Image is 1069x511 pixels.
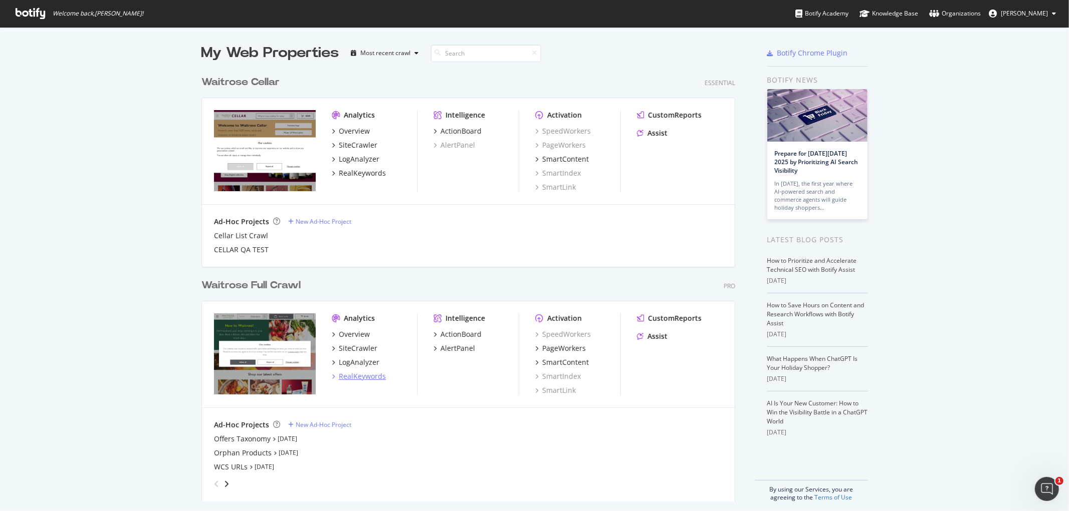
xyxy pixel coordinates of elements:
[441,126,482,136] div: ActionBoard
[767,234,868,245] div: Latest Blog Posts
[332,140,377,150] a: SiteCrawler
[767,256,857,274] a: How to Prioritize and Accelerate Technical SEO with Botify Assist
[201,278,301,293] div: Waitrose Full Crawl
[201,75,284,90] a: Waitrose Cellar
[279,448,298,457] a: [DATE]
[344,313,375,323] div: Analytics
[214,245,269,255] a: CELLAR QA TEST
[214,462,248,472] a: WCS URLs
[637,331,668,341] a: Assist
[214,217,269,227] div: Ad-Hoc Projects
[648,331,668,341] div: Assist
[214,448,272,458] a: Orphan Products
[434,343,475,353] a: AlertPanel
[542,154,589,164] div: SmartContent
[648,128,668,138] div: Assist
[288,420,351,429] a: New Ad-Hoc Project
[535,140,586,150] a: PageWorkers
[648,313,702,323] div: CustomReports
[434,329,482,339] a: ActionBoard
[775,149,859,175] a: Prepare for [DATE][DATE] 2025 by Prioritizing AI Search Visibility
[332,154,379,164] a: LogAnalyzer
[542,357,589,367] div: SmartContent
[535,182,576,192] div: SmartLink
[755,480,868,501] div: By using our Services, you are agreeing to the
[860,9,918,19] div: Knowledge Base
[434,140,475,150] a: AlertPanel
[332,126,370,136] a: Overview
[535,343,586,353] a: PageWorkers
[431,45,541,62] input: Search
[547,313,582,323] div: Activation
[767,301,865,327] a: How to Save Hours on Content and Research Workflows with Botify Assist
[981,6,1064,22] button: [PERSON_NAME]
[1055,477,1063,485] span: 1
[339,329,370,339] div: Overview
[332,343,377,353] a: SiteCrawler
[214,434,271,444] div: Offers Taxonomy
[929,9,981,19] div: Organizations
[347,45,423,61] button: Most recent crawl
[339,126,370,136] div: Overview
[535,126,591,136] a: SpeedWorkers
[535,385,576,395] div: SmartLink
[446,313,485,323] div: Intelligence
[201,75,280,90] div: Waitrose Cellar
[775,180,860,212] div: In [DATE], the first year where AI-powered search and commerce agents will guide holiday shoppers…
[296,217,351,226] div: New Ad-Hoc Project
[535,154,589,164] a: SmartContent
[777,48,848,58] div: Botify Chrome Plugin
[339,140,377,150] div: SiteCrawler
[288,217,351,226] a: New Ad-Hoc Project
[535,168,581,178] a: SmartIndex
[201,63,743,501] div: grid
[637,313,702,323] a: CustomReports
[214,231,268,241] a: Cellar List Crawl
[535,371,581,381] a: SmartIndex
[332,329,370,339] a: Overview
[339,168,386,178] div: RealKeywords
[705,79,735,87] div: Essential
[767,48,848,58] a: Botify Chrome Plugin
[446,110,485,120] div: Intelligence
[767,428,868,437] div: [DATE]
[214,420,269,430] div: Ad-Hoc Projects
[637,110,702,120] a: CustomReports
[201,278,305,293] a: Waitrose Full Crawl
[296,420,351,429] div: New Ad-Hoc Project
[1001,9,1048,18] span: Sinead Pounder
[201,43,339,63] div: My Web Properties
[441,343,475,353] div: AlertPanel
[339,371,386,381] div: RealKeywords
[767,374,868,383] div: [DATE]
[278,434,297,443] a: [DATE]
[795,9,848,19] div: Botify Academy
[344,110,375,120] div: Analytics
[814,493,852,501] a: Terms of Use
[53,10,143,18] span: Welcome back, [PERSON_NAME] !
[767,89,868,142] img: Prepare for Black Friday 2025 by Prioritizing AI Search Visibility
[547,110,582,120] div: Activation
[535,329,591,339] a: SpeedWorkers
[434,126,482,136] a: ActionBoard
[210,476,223,492] div: angle-left
[255,462,274,471] a: [DATE]
[339,154,379,164] div: LogAnalyzer
[441,329,482,339] div: ActionBoard
[767,276,868,285] div: [DATE]
[332,371,386,381] a: RealKeywords
[767,330,868,339] div: [DATE]
[223,479,230,489] div: angle-right
[767,399,868,425] a: AI Is Your New Customer: How to Win the Visibility Battle in a ChatGPT World
[535,357,589,367] a: SmartContent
